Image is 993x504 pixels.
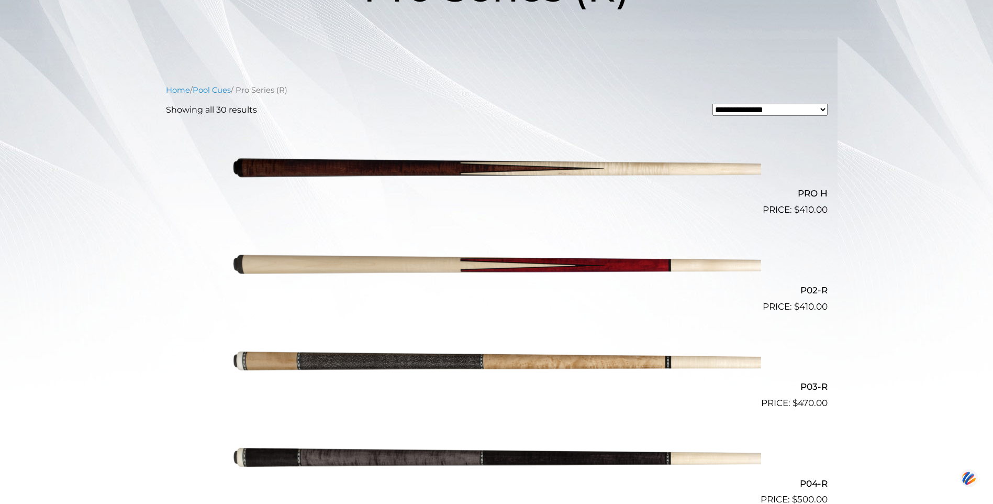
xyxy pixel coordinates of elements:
a: Home [166,85,190,95]
bdi: 410.00 [794,301,828,312]
img: P04-R [232,414,761,502]
select: Shop order [712,104,828,116]
img: svg+xml;base64,PHN2ZyB3aWR0aD0iNDQiIGhlaWdodD0iNDQiIHZpZXdCb3g9IjAgMCA0NCA0NCIgZmlsbD0ibm9uZSIgeG... [960,469,978,488]
nav: Breadcrumb [166,84,828,96]
a: PRO H $410.00 [166,125,828,217]
bdi: 470.00 [793,398,828,408]
a: P02-R $410.00 [166,221,828,313]
a: P03-R $470.00 [166,318,828,410]
a: Pool Cues [193,85,231,95]
span: $ [794,204,799,215]
span: $ [793,398,798,408]
img: P02-R [232,221,761,309]
p: Showing all 30 results [166,104,257,116]
bdi: 410.00 [794,204,828,215]
h2: PRO H [166,184,828,203]
h2: P02-R [166,280,828,300]
img: PRO H [232,125,761,213]
h2: P03-R [166,377,828,397]
img: P03-R [232,318,761,406]
span: $ [794,301,799,312]
h2: P04-R [166,474,828,493]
